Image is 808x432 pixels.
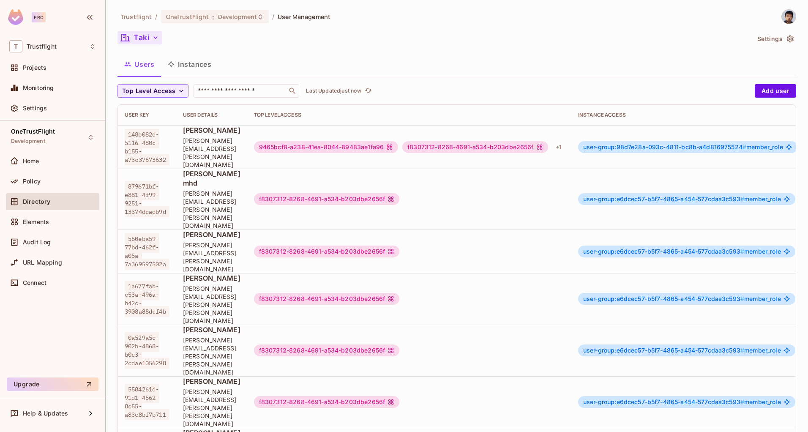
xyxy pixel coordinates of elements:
[23,64,46,71] span: Projects
[755,84,796,98] button: Add user
[583,248,744,255] span: user-group:e6dcec57-b5f7-4865-a454-577cdaa3c593
[254,345,399,356] div: f8307312-8268-4691-a534-b203dbe2656f
[254,112,565,118] div: Top Level Access
[740,398,744,405] span: #
[23,198,50,205] span: Directory
[122,86,175,96] span: Top Level Access
[23,105,47,112] span: Settings
[23,279,46,286] span: Connect
[583,248,781,255] span: member_role
[183,169,240,188] span: [PERSON_NAME] mhd
[583,143,746,150] span: user-group:98d7e28a-093c-4811-bc8b-a4d816975524
[23,239,51,246] span: Audit Log
[254,246,399,257] div: f8307312-8268-4691-a534-b203dbe2656f
[11,138,45,145] span: Development
[183,112,240,118] div: User Details
[121,13,152,21] span: the active workspace
[166,13,209,21] span: OneTrustFlight
[254,193,399,205] div: f8307312-8268-4691-a534-b203dbe2656f
[23,85,54,91] span: Monitoring
[11,128,55,135] span: OneTrustFlight
[183,126,240,135] span: [PERSON_NAME]
[23,259,62,266] span: URL Mapping
[365,87,372,95] span: refresh
[125,129,169,165] span: 148b082d-5116-480c-b155-a73c37673632
[583,295,781,302] span: member_role
[583,295,744,302] span: user-group:e6dcec57-b5f7-4865-a454-577cdaa3c593
[183,137,240,169] span: [PERSON_NAME][EMAIL_ADDRESS][PERSON_NAME][DOMAIN_NAME]
[183,284,240,325] span: [PERSON_NAME][EMAIL_ADDRESS][PERSON_NAME][PERSON_NAME][DOMAIN_NAME]
[740,347,744,354] span: #
[125,332,169,369] span: 0a529a5c-902b-4868-b0c3-2cdae1056298
[363,86,373,96] button: refresh
[272,13,274,21] li: /
[23,158,39,164] span: Home
[125,181,169,217] span: 879671bf-e881-4f99-9251-13374dcadb9d
[583,196,781,202] span: member_role
[183,377,240,386] span: [PERSON_NAME]
[583,398,744,405] span: user-group:e6dcec57-b5f7-4865-a454-577cdaa3c593
[782,10,796,24] img: Alexander Ip
[23,219,49,225] span: Elements
[218,13,257,21] span: Development
[161,54,218,75] button: Instances
[7,377,98,391] button: Upgrade
[183,189,240,230] span: [PERSON_NAME][EMAIL_ADDRESS][PERSON_NAME][PERSON_NAME][DOMAIN_NAME]
[583,347,744,354] span: user-group:e6dcec57-b5f7-4865-a454-577cdaa3c593
[27,43,57,50] span: Workspace: Trustflight
[183,325,240,334] span: [PERSON_NAME]
[278,13,330,21] span: User Management
[32,12,46,22] div: Pro
[254,396,399,408] div: f8307312-8268-4691-a534-b203dbe2656f
[306,87,361,94] p: Last Updated just now
[402,141,548,153] div: f8307312-8268-4691-a534-b203dbe2656f
[9,40,22,52] span: T
[183,273,240,283] span: [PERSON_NAME]
[583,399,781,405] span: member_role
[254,141,398,153] div: 9465bcf8-a238-41ea-8044-89483ae1fa96
[754,32,796,46] button: Settings
[23,410,68,417] span: Help & Updates
[117,84,188,98] button: Top Level Access
[23,178,41,185] span: Policy
[740,195,744,202] span: #
[183,241,240,273] span: [PERSON_NAME][EMAIL_ADDRESS][PERSON_NAME][DOMAIN_NAME]
[583,195,744,202] span: user-group:e6dcec57-b5f7-4865-a454-577cdaa3c593
[583,144,783,150] span: member_role
[552,140,565,154] div: + 1
[183,336,240,376] span: [PERSON_NAME][EMAIL_ADDRESS][PERSON_NAME][PERSON_NAME][DOMAIN_NAME]
[183,388,240,428] span: [PERSON_NAME][EMAIL_ADDRESS][PERSON_NAME][PERSON_NAME][DOMAIN_NAME]
[583,347,781,354] span: member_role
[740,248,744,255] span: #
[117,31,162,44] button: Taki
[125,384,169,420] span: 5584261d-91d1-4562-8c55-a83c8bf7b711
[361,86,373,96] span: Click to refresh data
[212,14,215,20] span: :
[125,233,169,270] span: 560eba59-77bd-462f-a05a-7a369597502a
[117,54,161,75] button: Users
[254,293,399,305] div: f8307312-8268-4691-a534-b203dbe2656f
[155,13,157,21] li: /
[125,112,169,118] div: User Key
[742,143,746,150] span: #
[125,281,169,317] span: 1a677fab-c53a-496a-b42c-3908a88dcf4b
[8,9,23,25] img: SReyMgAAAABJRU5ErkJggg==
[183,230,240,239] span: [PERSON_NAME]
[740,295,744,302] span: #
